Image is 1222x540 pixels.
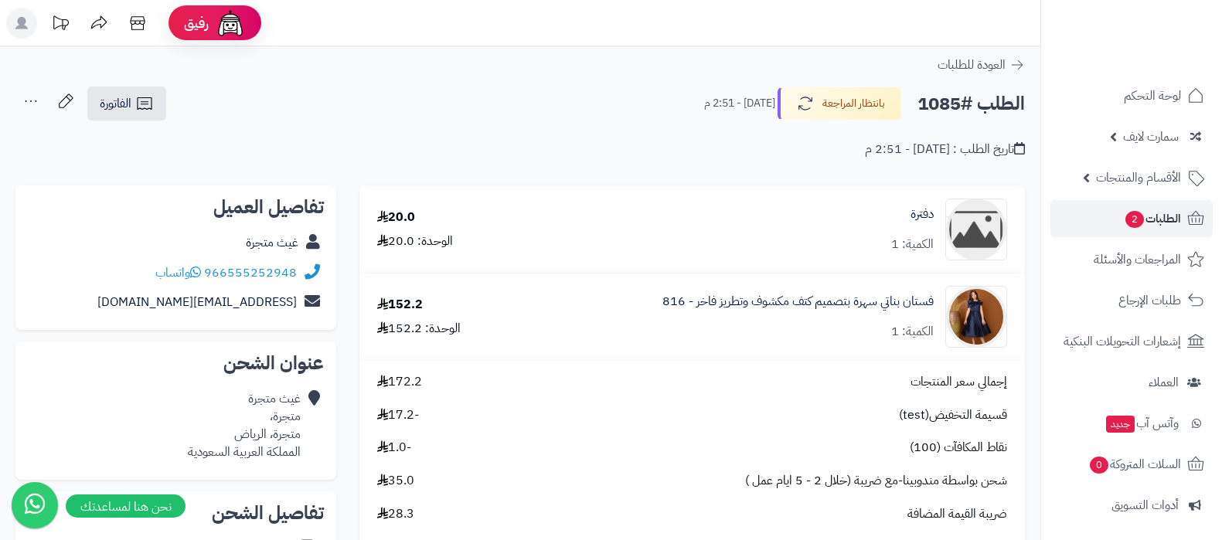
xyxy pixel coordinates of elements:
span: أدوات التسويق [1111,494,1179,516]
a: تحديثات المنصة [41,8,80,42]
a: 966555252948 [204,263,297,282]
div: الوحدة: 152.2 [377,320,461,338]
h2: الطلب #1085 [917,88,1025,120]
img: ai-face.png [215,8,246,39]
a: الفاتورة [87,87,166,121]
span: جديد [1106,416,1135,433]
span: طلبات الإرجاع [1118,290,1181,311]
span: رفيق [184,14,209,32]
a: [EMAIL_ADDRESS][DOMAIN_NAME] [97,293,297,311]
span: ضريبة القيمة المضافة [907,505,1007,523]
span: الأقسام والمنتجات [1096,167,1181,188]
h2: عنوان الشحن [28,354,324,372]
span: 172.2 [377,373,422,391]
span: -1.0 [377,439,411,457]
a: فستان بناتي سهرة بتصميم كتف مكشوف وتطريز فاخر - 816 [662,293,934,311]
div: الوحدة: 20.0 [377,233,453,250]
a: المراجعات والأسئلة [1050,241,1213,278]
span: 28.3 [377,505,414,523]
span: 35.0 [377,472,414,490]
div: 20.0 [377,209,415,226]
span: شحن بواسطة مندوبينا-مع ضريبة (خلال 2 - 5 ايام عمل ) [745,472,1007,490]
span: العودة للطلبات [938,56,1006,74]
a: غيث متجرة [246,233,298,252]
span: السلات المتروكة [1088,453,1181,475]
h2: تفاصيل العميل [28,198,324,216]
img: logo-2.png [1117,39,1207,71]
small: [DATE] - 2:51 م [704,96,775,111]
span: الفاتورة [100,94,131,113]
div: الكمية: 1 [891,323,934,341]
span: سمارت لايف [1123,126,1179,148]
a: إشعارات التحويلات البنكية [1050,323,1213,360]
div: تاريخ الطلب : [DATE] - 2:51 م [865,141,1025,158]
span: قسيمة التخفيض(test) [899,406,1007,424]
a: طلبات الإرجاع [1050,282,1213,319]
div: 152.2 [377,296,423,314]
div: غيث متجرة متجرة، متجرة، الرياض المملكة العربية السعودية [188,390,301,460]
span: وآتس آب [1105,413,1179,434]
span: 2 [1125,211,1144,228]
span: لوحة التحكم [1124,85,1181,107]
img: 2343_68a5bde52a9bd_fc6aae1e-90x90.jpg [946,286,1006,348]
a: وآتس آبجديد [1050,405,1213,442]
a: العملاء [1050,364,1213,401]
span: -17.2 [377,406,419,424]
a: العودة للطلبات [938,56,1025,74]
a: واتساب [155,263,201,282]
span: العملاء [1149,372,1179,393]
a: السلات المتروكة0 [1050,446,1213,483]
a: لوحة التحكم [1050,77,1213,114]
span: المراجعات والأسئلة [1094,249,1181,270]
img: no_image-90x90.png [946,199,1006,260]
button: بانتظار المراجعة [778,87,901,120]
a: الطلبات2 [1050,200,1213,237]
span: 0 [1090,457,1108,474]
span: إجمالي سعر المنتجات [911,373,1007,391]
span: إشعارات التحويلات البنكية [1064,331,1181,352]
span: الطلبات [1124,208,1181,229]
a: دفترة [911,205,934,223]
span: نقاط المكافآت (100) [910,439,1007,457]
a: أدوات التسويق [1050,487,1213,524]
div: الكمية: 1 [891,236,934,253]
